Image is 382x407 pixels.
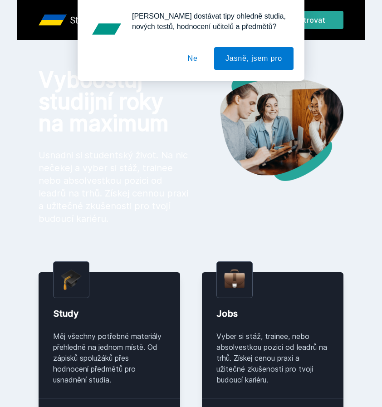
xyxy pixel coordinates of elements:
div: Měj všechny potřebné materiály přehledně na jednom místě. Od zápisků spolužáků přes hodnocení pře... [53,331,166,385]
button: Jasně, jsem pro [214,47,294,70]
p: Usnadni si studentský život. Na nic nečekej a vyber si stáž, trainee nebo absolvestkou pozici od ... [39,149,191,225]
div: Study [53,307,166,320]
h1: Vyboostuj studijní roky na maximum [39,69,191,134]
img: hero.png [191,69,343,181]
img: briefcase.png [224,267,245,290]
div: Jobs [216,307,329,320]
img: graduation-cap.png [61,269,82,290]
div: Vyber si stáž, trainee, nebo absolvestkou pozici od leadrů na trhů. Získej cenou praxi a užitečné... [216,331,329,385]
img: notification icon [88,11,125,47]
div: [PERSON_NAME] dostávat tipy ohledně studia, nových testů, hodnocení učitelů a předmětů? [125,11,294,32]
button: Ne [176,47,209,70]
